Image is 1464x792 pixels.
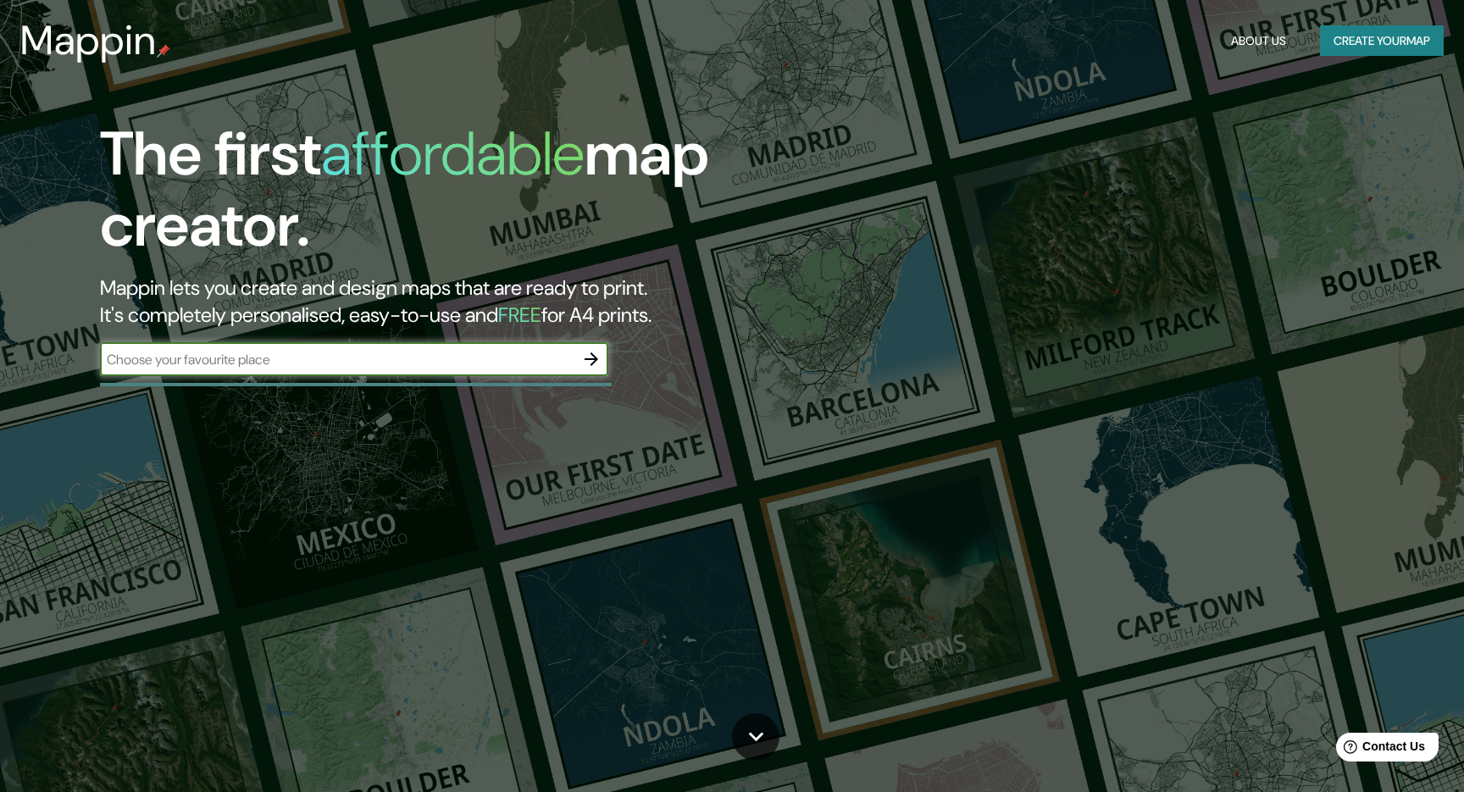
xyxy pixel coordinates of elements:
input: Choose your favourite place [100,350,574,369]
h1: affordable [321,114,585,193]
h5: FREE [498,302,541,328]
iframe: Help widget launcher [1313,726,1445,773]
button: About Us [1224,25,1293,57]
img: mappin-pin [157,44,170,58]
button: Create yourmap [1320,25,1444,57]
h1: The first map creator. [100,119,832,274]
h2: Mappin lets you create and design maps that are ready to print. It's completely personalised, eas... [100,274,832,329]
h3: Mappin [20,17,157,64]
